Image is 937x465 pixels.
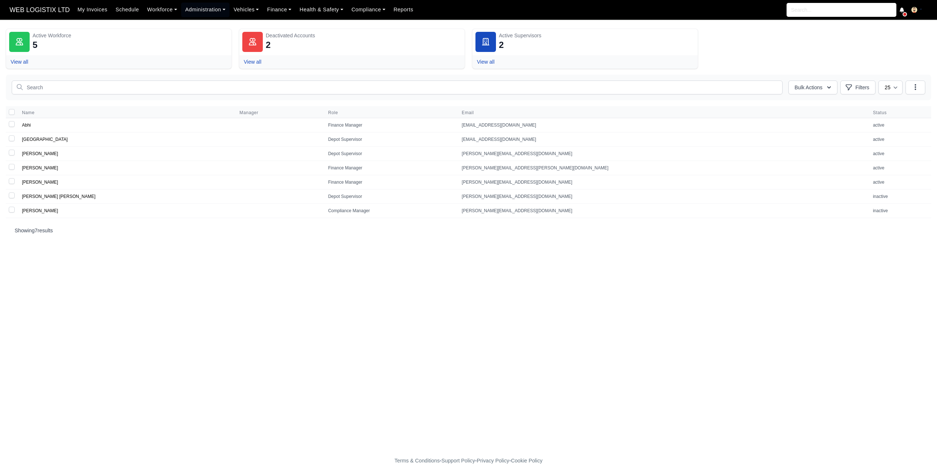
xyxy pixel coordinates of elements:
[324,190,457,204] td: Depot Supervisor
[239,110,258,116] span: Manager
[328,110,338,116] span: Role
[22,137,68,142] a: [GEOGRAPHIC_DATA]
[266,39,270,51] div: 2
[458,132,869,147] td: [EMAIL_ADDRESS][DOMAIN_NAME]
[260,457,677,465] div: - - -
[873,110,927,116] span: Status
[11,59,28,65] a: View all
[143,3,181,17] a: Workforce
[12,80,783,94] input: Search
[477,458,509,464] a: Privacy Policy
[295,3,347,17] a: Health & Safety
[458,175,869,190] td: [PERSON_NAME][EMAIL_ADDRESS][DOMAIN_NAME]
[511,458,542,464] a: Cookie Policy
[499,39,504,51] div: 2
[869,190,931,204] td: inactive
[869,132,931,147] td: active
[458,204,869,218] td: [PERSON_NAME][EMAIL_ADDRESS][DOMAIN_NAME]
[22,165,58,170] a: [PERSON_NAME]
[324,132,457,147] td: Depot Supervisor
[869,147,931,161] td: active
[181,3,229,17] a: Administration
[395,458,440,464] a: Terms & Conditions
[22,208,58,213] a: [PERSON_NAME]
[324,118,457,132] td: Finance Manager
[6,3,74,17] a: WEB LOGISTIX LTD
[22,180,58,185] a: [PERSON_NAME]
[324,147,457,161] td: Depot Supervisor
[229,3,263,17] a: Vehicles
[840,80,876,94] button: Filters
[22,123,31,128] a: Abhi
[15,227,922,234] p: Showing results
[787,3,896,17] input: Search...
[244,59,261,65] a: View all
[869,175,931,190] td: active
[499,32,695,39] div: Active Supervisors
[458,161,869,175] td: [PERSON_NAME][EMAIL_ADDRESS][PERSON_NAME][DOMAIN_NAME]
[458,147,869,161] td: [PERSON_NAME][EMAIL_ADDRESS][DOMAIN_NAME]
[324,175,457,190] td: Finance Manager
[33,32,228,39] div: Active Workforce
[239,110,264,116] button: Manager
[458,190,869,204] td: [PERSON_NAME][EMAIL_ADDRESS][DOMAIN_NAME]
[389,3,417,17] a: Reports
[324,204,457,218] td: Compliance Manager
[869,204,931,218] td: inactive
[112,3,143,17] a: Schedule
[788,80,837,94] button: Bulk Actions
[266,32,462,39] div: Deactivated Accounts
[35,228,38,233] span: 7
[462,110,864,116] span: Email
[263,3,296,17] a: Finance
[22,110,40,116] button: Name
[22,151,58,156] a: [PERSON_NAME]
[458,118,869,132] td: [EMAIL_ADDRESS][DOMAIN_NAME]
[869,161,931,175] td: active
[74,3,112,17] a: My Invoices
[22,194,96,199] a: [PERSON_NAME] [PERSON_NAME]
[22,110,34,116] span: Name
[477,59,494,65] a: View all
[324,161,457,175] td: Finance Manager
[869,118,931,132] td: active
[441,458,475,464] a: Support Policy
[347,3,389,17] a: Compliance
[33,39,37,51] div: 5
[328,110,344,116] button: Role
